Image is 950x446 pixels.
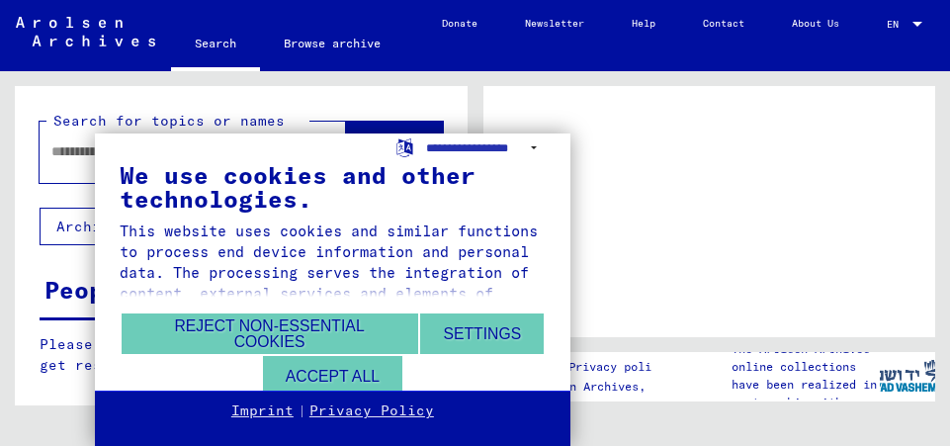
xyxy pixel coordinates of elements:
[263,356,402,397] button: Accept all
[420,313,544,354] button: Settings
[231,401,294,421] a: Imprint
[120,163,546,211] div: We use cookies and other technologies.
[309,401,434,421] a: Privacy Policy
[122,313,418,354] button: Reject non-essential cookies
